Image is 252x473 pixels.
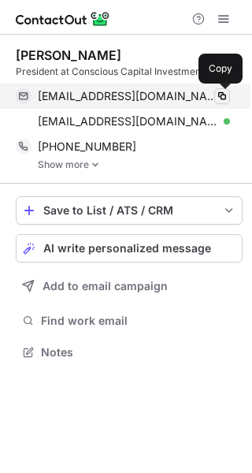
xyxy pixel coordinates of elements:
button: save-profile-one-click [16,196,243,225]
div: Save to List / ATS / CRM [43,204,215,217]
button: Notes [16,341,243,363]
img: - [91,159,100,170]
button: AI write personalized message [16,234,243,263]
span: [EMAIL_ADDRESS][DOMAIN_NAME] [38,114,218,128]
button: Find work email [16,310,243,332]
img: ContactOut v5.3.10 [16,9,110,28]
span: Notes [41,345,236,359]
span: Find work email [41,314,236,328]
span: Add to email campaign [43,280,168,292]
span: AI write personalized message [43,242,211,255]
span: [PHONE_NUMBER] [38,140,136,154]
a: Show more [38,159,243,170]
span: [EMAIL_ADDRESS][DOMAIN_NAME] [38,89,218,103]
div: [PERSON_NAME] [16,47,121,63]
div: President at Conscious Capital Investment [16,65,243,79]
button: Add to email campaign [16,272,243,300]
